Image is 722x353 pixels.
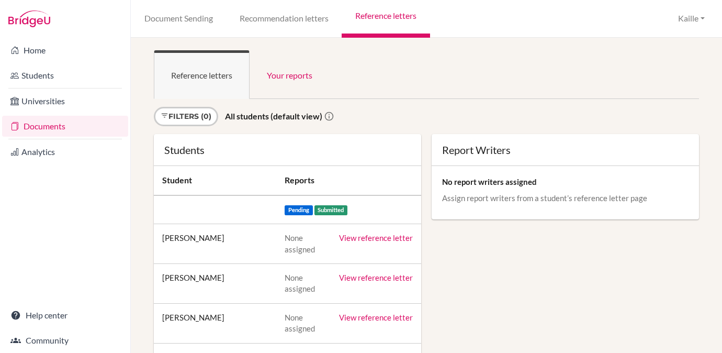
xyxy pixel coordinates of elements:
a: Your reports [250,50,330,99]
td: [PERSON_NAME] [154,224,276,264]
div: Students [164,145,411,155]
div: Report Writers [442,145,689,155]
a: View reference letter [339,273,413,282]
th: Student [154,166,276,195]
a: Analytics [2,141,128,162]
span: None assigned [285,313,315,333]
td: [PERSON_NAME] [154,303,276,343]
a: Home [2,40,128,61]
a: Universities [2,91,128,112]
span: Submitted [314,205,348,215]
img: Bridge-U [8,10,50,27]
a: Students [2,65,128,86]
strong: All students (default view) [225,111,322,121]
a: Help center [2,305,128,326]
button: Kaille [673,9,709,28]
th: Reports [276,166,421,195]
a: View reference letter [339,313,413,322]
td: [PERSON_NAME] [154,263,276,303]
a: Reference letters [154,50,250,99]
span: None assigned [285,273,315,293]
p: No report writers assigned [442,177,689,187]
span: None assigned [285,233,315,253]
span: Pending [285,205,313,215]
a: View reference letter [339,233,413,242]
a: Documents [2,116,128,137]
a: Community [2,330,128,351]
p: Assign report writers from a student’s reference letter page [442,193,689,203]
a: Filters (0) [154,107,218,126]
